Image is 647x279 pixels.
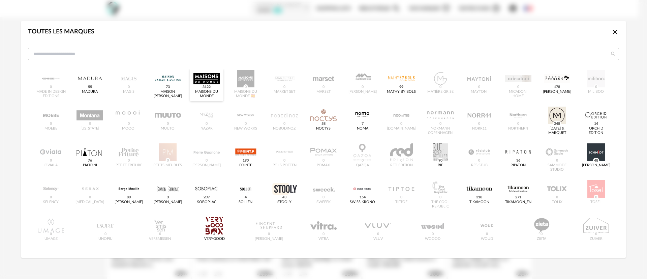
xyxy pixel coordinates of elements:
div: Tikamoon_EN [505,200,531,204]
div: [PERSON_NAME] [115,200,143,204]
div: Tikamoon [469,200,489,204]
span: 55 [87,84,93,90]
span: 43 [281,195,288,200]
div: Swiss Krono [350,200,375,204]
span: 58 [320,121,327,127]
span: 99 [398,84,405,90]
div: Soboplac [197,200,216,204]
div: Noma [357,127,368,131]
div: Madura [82,90,98,94]
span: 3122 [202,84,212,90]
span: 76 [87,158,93,163]
span: 154 [358,195,367,200]
div: Mathy By Bols [387,90,416,94]
div: Maisons du Monde [192,90,221,99]
div: PIATONI [83,163,97,168]
span: 90 [437,158,443,163]
span: 7 [360,121,365,127]
span: 190 [241,158,250,163]
span: Close icon [611,29,619,35]
div: [PERSON_NAME] [582,163,610,168]
span: 318 [475,195,484,200]
span: 73 [164,84,171,90]
div: Ripaton [511,163,526,168]
div: Maison [PERSON_NAME] [153,90,182,99]
div: Noctys [316,127,331,131]
span: 36 [515,158,521,163]
span: 248 [553,121,561,127]
span: 3 [165,195,170,200]
span: 80 [126,195,132,200]
span: 209 [203,195,211,200]
div: [DATE] & Marquet [543,127,572,135]
div: Toutes les marques [28,28,94,36]
span: 48 [593,158,599,163]
div: [PERSON_NAME] [154,200,182,204]
div: RIF [438,163,443,168]
div: PointP [239,163,252,168]
div: Verygood [204,237,225,241]
div: [PERSON_NAME] [543,90,571,94]
div: Sollen [239,200,252,204]
div: Orchid Edition [581,127,611,135]
span: 178 [553,84,561,90]
span: 271 [514,195,522,200]
div: Stooly [277,200,291,204]
span: 4 [212,231,217,237]
span: 4 [243,195,248,200]
span: 14 [593,121,599,127]
div: dialog [21,21,626,258]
